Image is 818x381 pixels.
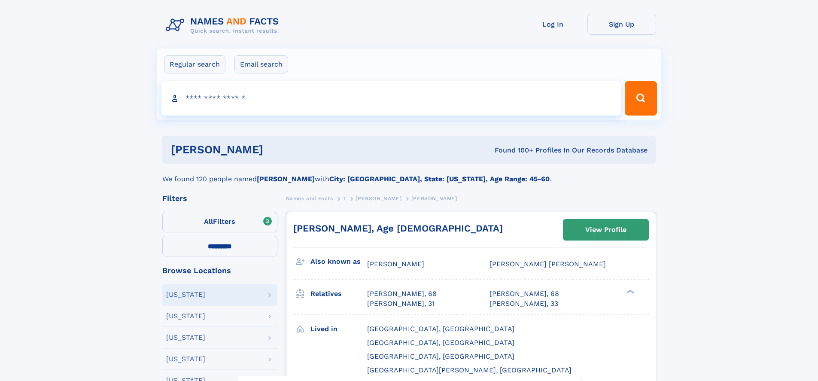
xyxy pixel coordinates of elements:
h3: Relatives [310,287,367,301]
span: [PERSON_NAME] [PERSON_NAME] [490,260,606,268]
a: Log In [519,14,587,35]
div: ❯ [624,289,635,295]
span: [GEOGRAPHIC_DATA], [GEOGRAPHIC_DATA] [367,325,514,333]
div: [US_STATE] [166,356,205,363]
a: Sign Up [587,14,656,35]
img: Logo Names and Facts [162,14,286,37]
h3: Also known as [310,254,367,269]
a: [PERSON_NAME], Age [DEMOGRAPHIC_DATA] [293,223,503,234]
div: [US_STATE] [166,334,205,341]
input: search input [161,81,621,116]
div: [US_STATE] [166,313,205,320]
div: [US_STATE] [166,291,205,298]
a: T [343,193,346,204]
a: Names and Facts [286,193,333,204]
span: [GEOGRAPHIC_DATA], [GEOGRAPHIC_DATA] [367,352,514,360]
span: [PERSON_NAME] [356,195,401,201]
span: [PERSON_NAME] [367,260,424,268]
span: [GEOGRAPHIC_DATA], [GEOGRAPHIC_DATA] [367,338,514,347]
span: [GEOGRAPHIC_DATA][PERSON_NAME], [GEOGRAPHIC_DATA] [367,366,572,374]
div: View Profile [585,220,626,240]
label: Regular search [164,55,225,73]
h1: [PERSON_NAME] [171,144,379,155]
a: [PERSON_NAME], 68 [367,289,437,299]
a: View Profile [563,219,648,240]
a: [PERSON_NAME], 68 [490,289,559,299]
a: [PERSON_NAME], 31 [367,299,435,308]
div: Filters [162,195,277,202]
h3: Lived in [310,322,367,336]
b: [PERSON_NAME] [257,175,315,183]
span: All [204,217,213,226]
div: Browse Locations [162,267,277,274]
span: T [343,195,346,201]
a: [PERSON_NAME], 33 [490,299,558,308]
a: [PERSON_NAME] [356,193,401,204]
span: [PERSON_NAME] [411,195,457,201]
b: City: [GEOGRAPHIC_DATA], State: [US_STATE], Age Range: 45-60 [329,175,550,183]
label: Email search [234,55,288,73]
label: Filters [162,212,277,232]
div: We found 120 people named with . [162,164,656,184]
div: Found 100+ Profiles In Our Records Database [379,146,648,155]
button: Search Button [625,81,657,116]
